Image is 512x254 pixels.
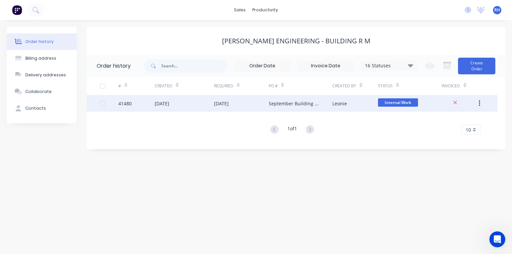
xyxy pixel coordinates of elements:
[234,61,290,71] input: Order Date
[442,77,478,95] div: Invoiced
[25,55,56,61] div: Billing address
[378,83,393,89] div: Status
[466,126,471,133] span: 10
[214,77,269,95] div: Required
[249,5,281,15] div: productivity
[332,100,347,107] div: Leonie
[118,83,121,89] div: #
[489,231,505,247] iframe: Intercom live chat
[7,100,77,117] button: Contacts
[298,61,354,71] input: Invoice Date
[161,59,227,73] input: Search...
[214,100,229,107] div: [DATE]
[231,5,249,15] div: sales
[269,83,278,89] div: PO #
[97,62,131,70] div: Order history
[118,100,132,107] div: 41480
[155,77,214,95] div: Created
[118,77,155,95] div: #
[269,100,319,107] div: September Building R&M
[25,72,66,78] div: Delivery addresses
[25,105,46,111] div: Contacts
[214,83,233,89] div: Required
[155,100,169,107] div: [DATE]
[287,125,297,135] div: 1 of 1
[7,50,77,67] button: Billing address
[7,67,77,83] button: Delivery addresses
[332,77,378,95] div: Created By
[442,83,460,89] div: Invoiced
[12,5,22,15] img: Factory
[7,33,77,50] button: Order history
[222,37,370,45] div: [PERSON_NAME] Engineering - Building R M
[361,62,417,69] div: 16 Statuses
[494,7,500,13] span: RH
[25,89,52,95] div: Collaborate
[378,77,442,95] div: Status
[155,83,172,89] div: Created
[332,83,356,89] div: Created By
[458,58,495,74] button: Create Order
[269,77,332,95] div: PO #
[7,83,77,100] button: Collaborate
[25,39,54,45] div: Order history
[378,98,418,107] span: Internal Work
